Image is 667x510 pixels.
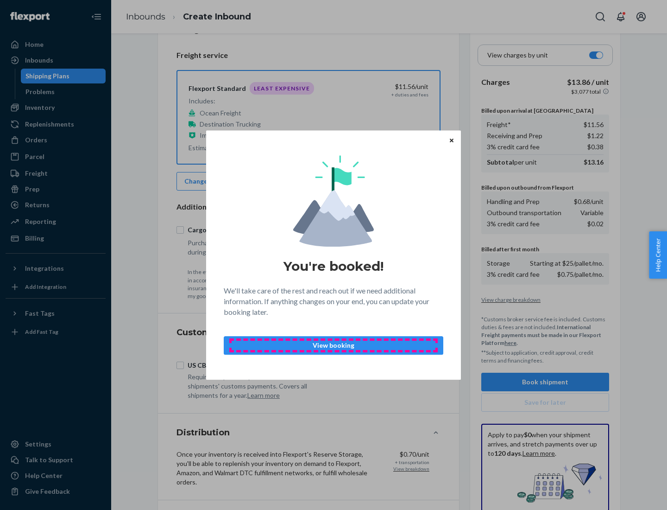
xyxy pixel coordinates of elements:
button: View booking [224,336,443,355]
p: We'll take care of the rest and reach out if we need additional information. If anything changes ... [224,286,443,318]
p: View booking [232,341,435,350]
img: svg+xml,%3Csvg%20viewBox%3D%220%200%20174%20197%22%20fill%3D%22none%22%20xmlns%3D%22http%3A%2F%2F... [293,155,374,247]
button: Close [447,135,456,145]
h1: You're booked! [283,258,384,274]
